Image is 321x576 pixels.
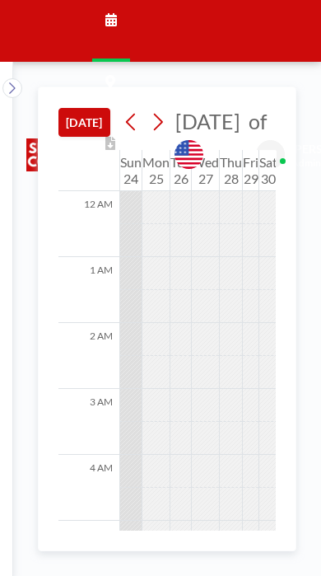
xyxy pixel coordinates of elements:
div: Wed 27 [192,150,219,191]
div: 12 AM [58,191,119,257]
div: Thu 28 [220,150,242,191]
div: 4 AM [58,455,119,521]
div: Sun 24 [120,150,142,191]
div: Fri 29 [243,150,258,191]
button: [DATE] [58,108,110,137]
div: Tue 26 [170,150,191,191]
div: Mon 25 [142,150,170,191]
span: [DATE] [175,109,240,133]
div: 3 AM [58,389,119,455]
div: Sat 30 [259,150,277,191]
div: 2 AM [58,323,119,389]
span: of [249,109,267,134]
div: 1 AM [58,257,119,323]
